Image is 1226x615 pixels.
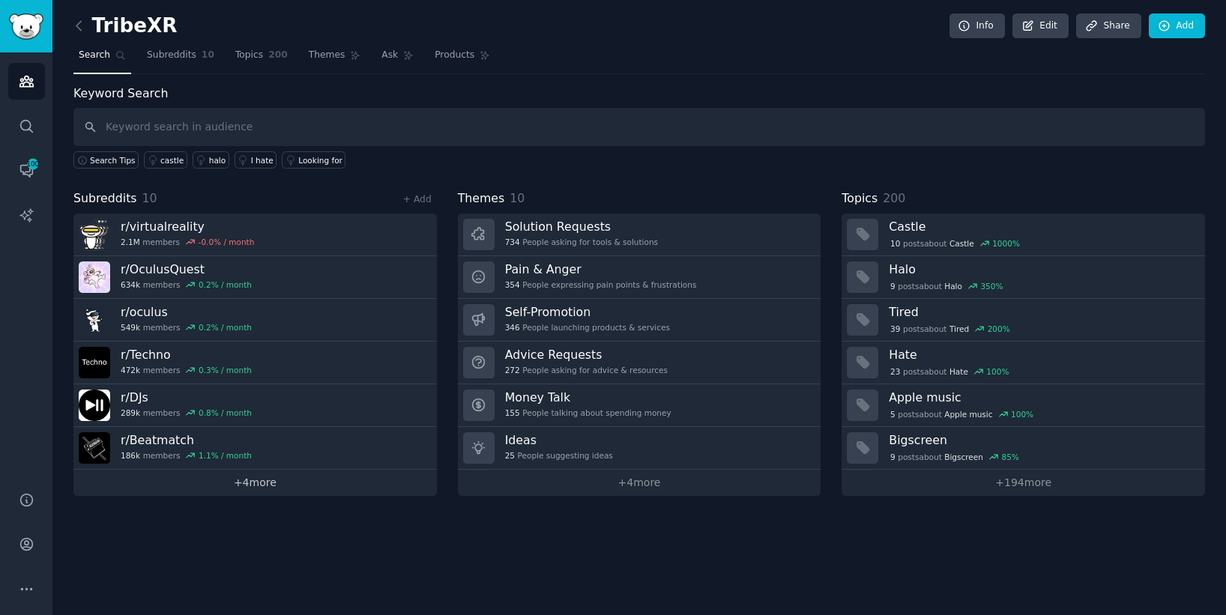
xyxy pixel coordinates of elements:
img: DJs [79,390,110,421]
a: Topics200 [230,43,293,74]
img: Techno [79,347,110,378]
div: I hate [251,155,274,166]
h3: Halo [889,261,1195,277]
span: Hate [949,366,968,377]
a: Looking for [282,151,345,169]
span: 9 [890,452,896,462]
span: Subreddits [147,49,196,62]
a: Products [429,43,495,74]
div: People asking for advice & resources [505,365,668,375]
a: Bigscreen9postsaboutBigscreen85% [842,427,1205,470]
a: Tired39postsaboutTired200% [842,299,1205,342]
a: Search [73,43,131,74]
span: 10 [510,191,525,205]
span: Halo [944,281,962,291]
span: 634k [121,279,140,290]
input: Keyword search in audience [73,108,1205,146]
span: Topics [842,190,878,208]
a: Advice Requests272People asking for advice & resources [458,342,821,384]
div: People talking about spending money [505,408,671,418]
span: 23 [890,366,900,377]
a: r/virtualreality2.1Mmembers-0.0% / month [73,213,437,256]
span: Apple music [944,409,992,419]
a: Hate23postsaboutHate100% [842,342,1205,384]
span: 2.1M [121,237,140,247]
div: 85 % [1001,452,1018,462]
div: 100 % [1011,409,1033,419]
h3: Pain & Anger [505,261,697,277]
h3: Money Talk [505,390,671,405]
a: Pain & Anger354People expressing pain points & frustrations [458,256,821,299]
h3: Tired [889,304,1195,320]
span: Search [79,49,110,62]
div: Looking for [298,155,342,166]
div: post s about [889,237,1021,250]
a: castle [144,151,187,169]
span: Subreddits [73,190,137,208]
a: r/Techno472kmembers0.3% / month [73,342,437,384]
a: r/OculusQuest634kmembers0.2% / month [73,256,437,299]
a: Themes [304,43,366,74]
span: 5 [890,409,896,419]
div: post s about [889,450,1020,464]
a: Subreddits10 [142,43,220,74]
h3: Ideas [505,432,613,448]
a: Castle10postsaboutCastle1000% [842,213,1205,256]
span: Products [435,49,474,62]
div: 1000 % [992,238,1020,249]
div: members [121,450,252,461]
a: Add [1149,13,1205,39]
div: 0.3 % / month [199,365,252,375]
span: Themes [309,49,345,62]
div: members [121,365,252,375]
span: 549k [121,322,140,333]
div: 0.2 % / month [199,279,252,290]
span: 10 [142,191,157,205]
a: +4more [73,470,437,496]
span: 354 [505,279,520,290]
h3: r/ DJs [121,390,252,405]
span: Search Tips [90,155,136,166]
img: GummySearch logo [9,13,43,40]
span: 272 [505,365,520,375]
a: 100 [8,152,45,189]
img: Beatmatch [79,432,110,464]
h3: Hate [889,347,1195,363]
div: members [121,237,254,247]
div: People expressing pain points & frustrations [505,279,697,290]
div: post s about [889,365,1010,378]
span: 200 [268,49,288,62]
h3: Apple music [889,390,1195,405]
span: 200 [883,191,905,205]
h3: r/ OculusQuest [121,261,252,277]
a: I hate [235,151,277,169]
div: People launching products & services [505,322,670,333]
span: 346 [505,322,520,333]
a: Edit [1012,13,1069,39]
span: Tired [949,324,969,334]
span: 9 [890,281,896,291]
h3: r/ virtualreality [121,219,254,234]
img: OculusQuest [79,261,110,293]
h2: TribeXR [73,14,178,38]
span: 289k [121,408,140,418]
span: 10 [890,238,900,249]
div: 100 % [986,366,1009,377]
div: halo [209,155,226,166]
a: Ideas25People suggesting ideas [458,427,821,470]
div: post s about [889,322,1011,336]
a: r/Beatmatch186kmembers1.1% / month [73,427,437,470]
h3: Castle [889,219,1195,234]
a: Info [949,13,1005,39]
label: Keyword Search [73,86,168,100]
h3: Bigscreen [889,432,1195,448]
a: Ask [376,43,419,74]
h3: r/ Beatmatch [121,432,252,448]
div: 350 % [980,281,1003,291]
div: members [121,279,252,290]
div: castle [160,155,184,166]
div: post s about [889,279,1004,293]
div: -0.0 % / month [199,237,255,247]
img: virtualreality [79,219,110,250]
a: Halo9postsaboutHalo350% [842,256,1205,299]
